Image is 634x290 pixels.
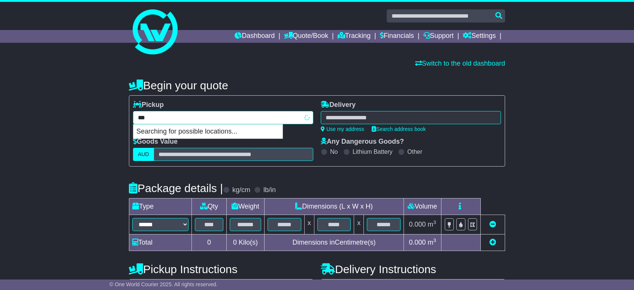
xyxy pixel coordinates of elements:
[233,239,237,246] span: 0
[109,281,218,287] span: © One World Courier 2025. All rights reserved.
[372,126,426,132] a: Search address book
[192,234,227,251] td: 0
[433,219,436,225] sup: 3
[232,186,250,194] label: kg/cm
[192,198,227,215] td: Qty
[304,215,314,234] td: x
[433,237,436,243] sup: 3
[227,234,265,251] td: Kilo(s)
[235,30,275,43] a: Dashboard
[353,148,393,155] label: Lithium Battery
[284,30,328,43] a: Quote/Book
[489,239,496,246] a: Add new item
[321,138,404,146] label: Any Dangerous Goods?
[380,30,414,43] a: Financials
[227,198,265,215] td: Weight
[129,198,192,215] td: Type
[354,215,364,234] td: x
[321,101,356,109] label: Delivery
[330,148,338,155] label: No
[428,239,436,246] span: m
[321,263,505,275] h4: Delivery Instructions
[489,221,496,228] a: Remove this item
[133,148,154,161] label: AUD
[129,79,505,92] h4: Begin your quote
[129,234,192,251] td: Total
[404,198,441,215] td: Volume
[264,234,404,251] td: Dimensions in Centimetre(s)
[407,148,422,155] label: Other
[409,221,426,228] span: 0.000
[321,126,364,132] a: Use my address
[463,30,496,43] a: Settings
[133,138,178,146] label: Goods Value
[129,263,313,275] h4: Pickup Instructions
[423,30,454,43] a: Support
[129,182,223,194] h4: Package details |
[428,221,436,228] span: m
[263,186,276,194] label: lb/in
[133,101,164,109] label: Pickup
[133,125,283,139] p: Searching for possible locations...
[415,60,505,67] a: Switch to the old dashboard
[133,111,313,124] typeahead: Please provide city
[264,198,404,215] td: Dimensions (L x W x H)
[409,239,426,246] span: 0.000
[338,30,371,43] a: Tracking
